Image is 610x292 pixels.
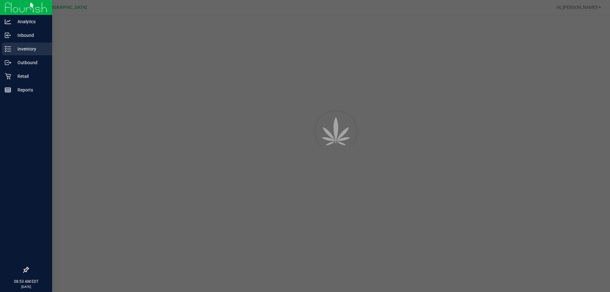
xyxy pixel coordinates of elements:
[5,18,11,25] inline-svg: Analytics
[5,59,11,66] inline-svg: Outbound
[11,72,49,80] p: Retail
[11,45,49,53] p: Inventory
[11,18,49,25] p: Analytics
[5,87,11,93] inline-svg: Reports
[11,59,49,66] p: Outbound
[3,279,49,284] p: 08:53 AM EDT
[5,73,11,79] inline-svg: Retail
[5,32,11,38] inline-svg: Inbound
[3,284,49,289] p: [DATE]
[11,86,49,94] p: Reports
[11,31,49,39] p: Inbound
[5,46,11,52] inline-svg: Inventory
[6,241,25,260] iframe: Resource center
